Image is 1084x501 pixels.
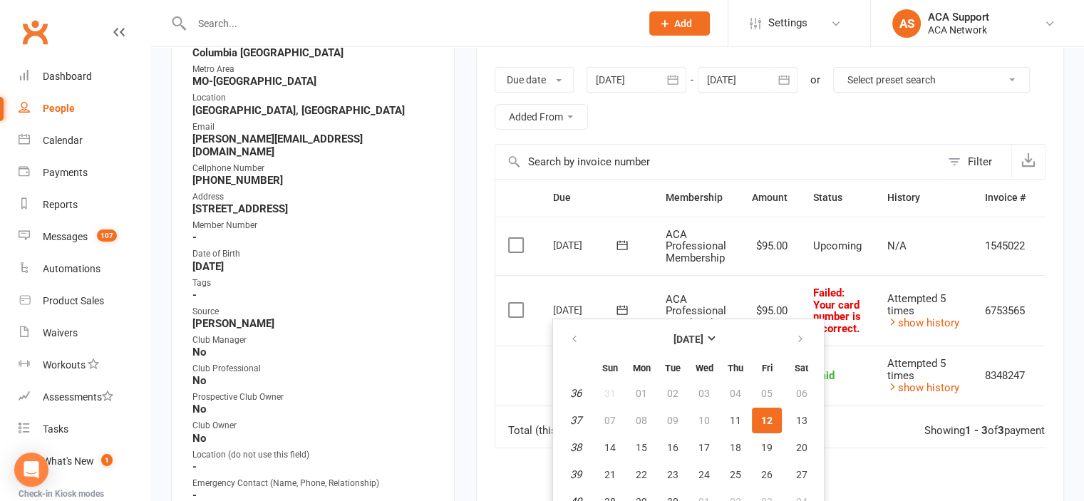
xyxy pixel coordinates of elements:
[570,414,582,427] em: 37
[19,157,150,189] a: Payments
[761,469,773,480] span: 26
[570,468,582,481] em: 39
[192,305,435,319] div: Source
[192,104,435,117] strong: [GEOGRAPHIC_DATA], [GEOGRAPHIC_DATA]
[43,71,92,82] div: Dashboard
[928,24,989,36] div: ACA Network
[17,14,53,50] a: Clubworx
[739,180,800,216] th: Amount
[796,415,807,426] span: 13
[636,469,647,480] span: 22
[192,477,435,490] div: Emergency Contact (Name, Phone, Relationship)
[924,425,1051,437] div: Showing of payments
[43,135,83,146] div: Calendar
[192,63,435,76] div: Metro Area
[192,260,435,273] strong: [DATE]
[762,363,773,373] small: Friday
[972,180,1038,216] th: Invoice #
[633,363,651,373] small: Monday
[19,125,150,157] a: Calendar
[192,46,435,59] strong: Columbia [GEOGRAPHIC_DATA]
[19,285,150,317] a: Product Sales
[595,435,625,460] button: 14
[667,469,678,480] span: 23
[192,289,435,301] strong: -
[658,435,688,460] button: 16
[696,363,713,373] small: Wednesday
[665,363,681,373] small: Tuesday
[698,469,710,480] span: 24
[192,432,435,445] strong: No
[674,18,692,29] span: Add
[19,221,150,253] a: Messages 107
[892,9,921,38] div: AS
[192,362,435,376] div: Club Professional
[187,14,631,33] input: Search...
[810,71,820,88] div: or
[495,104,588,130] button: Added From
[192,403,435,415] strong: No
[192,231,435,244] strong: -
[192,247,435,261] div: Date of Birth
[192,346,435,358] strong: No
[570,387,582,400] em: 36
[666,293,726,329] span: ACA Professional Membership
[508,425,704,437] div: Total (this page only): of
[666,228,726,264] span: ACA Professional Membership
[653,180,739,216] th: Membership
[887,316,959,329] a: show history
[721,435,750,460] button: 18
[192,277,435,290] div: Tags
[19,317,150,349] a: Waivers
[19,61,150,93] a: Dashboard
[602,363,618,373] small: Sunday
[752,435,782,460] button: 19
[553,299,619,321] div: [DATE]
[19,349,150,381] a: Workouts
[739,275,800,346] td: $95.00
[43,455,94,467] div: What's New
[728,363,743,373] small: Thursday
[874,180,972,216] th: History
[972,346,1038,406] td: 8348247
[968,153,992,170] div: Filter
[192,448,435,462] div: Location (do not use this field)
[783,435,820,460] button: 20
[192,202,435,215] strong: [STREET_ADDRESS]
[730,469,741,480] span: 25
[658,462,688,487] button: 23
[97,229,117,242] span: 107
[965,424,988,437] strong: 1 - 3
[689,435,719,460] button: 17
[43,295,104,306] div: Product Sales
[887,381,959,394] a: show history
[43,231,88,242] div: Messages
[192,334,435,347] div: Club Manager
[19,189,150,221] a: Reports
[595,462,625,487] button: 21
[192,120,435,134] div: Email
[192,91,435,105] div: Location
[626,435,656,460] button: 15
[752,462,782,487] button: 26
[636,442,647,453] span: 15
[192,460,435,473] strong: -
[14,453,48,487] div: Open Intercom Messenger
[43,327,78,339] div: Waivers
[813,286,861,335] span: Failed
[192,133,435,158] strong: [PERSON_NAME][EMAIL_ADDRESS][DOMAIN_NAME]
[192,174,435,187] strong: [PHONE_NUMBER]
[43,103,75,114] div: People
[43,199,78,210] div: Reports
[604,442,616,453] span: 14
[998,424,1004,437] strong: 3
[19,253,150,285] a: Automations
[43,359,86,371] div: Workouts
[730,442,741,453] span: 18
[698,442,710,453] span: 17
[19,93,150,125] a: People
[553,234,619,256] div: [DATE]
[761,442,773,453] span: 19
[761,415,773,426] span: 12
[768,7,807,39] span: Settings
